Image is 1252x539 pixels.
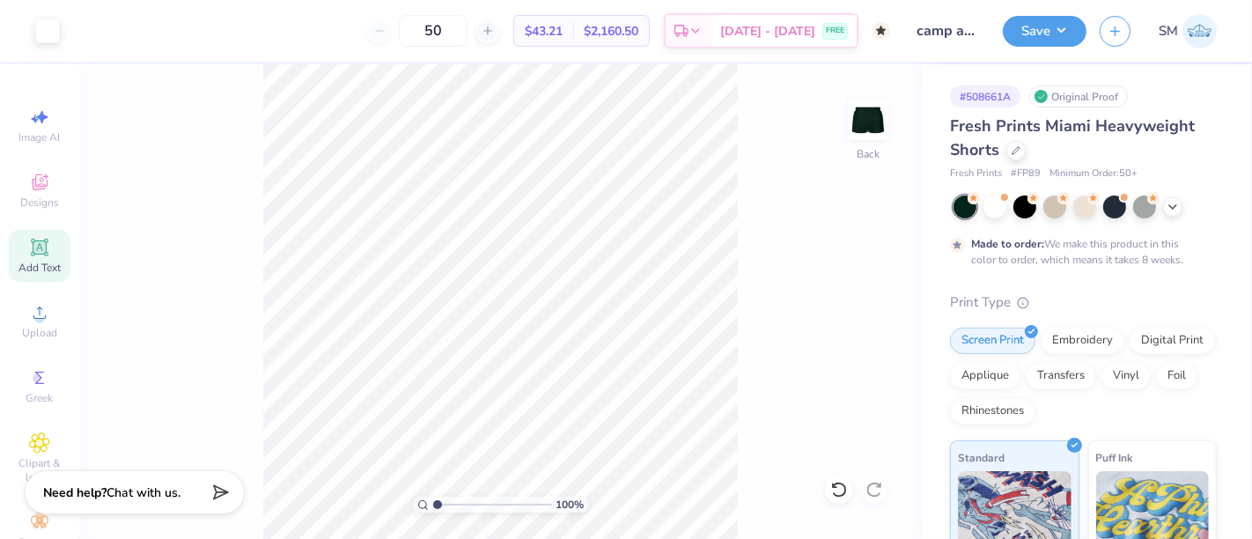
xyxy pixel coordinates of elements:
span: Chat with us. [107,484,180,501]
span: Upload [22,326,57,340]
span: Add Text [18,261,61,275]
div: Transfers [1026,363,1096,389]
span: $43.21 [525,22,563,41]
strong: Need help? [43,484,107,501]
div: Original Proof [1029,85,1128,107]
div: Embroidery [1041,328,1124,354]
div: Applique [950,363,1020,389]
span: FREE [826,25,844,37]
span: [DATE] - [DATE] [720,22,815,41]
div: Rhinestones [950,398,1035,425]
span: Designs [20,196,59,210]
span: Clipart & logos [9,456,70,484]
div: Vinyl [1101,363,1151,389]
input: – – [399,15,468,47]
div: Digital Print [1130,328,1215,354]
span: $2,160.50 [584,22,638,41]
span: Greek [26,391,54,405]
a: SM [1159,14,1217,48]
img: Shruthi Mohan [1182,14,1217,48]
strong: Made to order: [971,237,1044,251]
span: # FP89 [1011,166,1041,181]
div: # 508661A [950,85,1020,107]
div: We make this product in this color to order, which means it takes 8 weeks. [971,236,1188,268]
button: Save [1003,16,1086,47]
span: Fresh Prints [950,166,1002,181]
div: Back [857,146,880,162]
div: Screen Print [950,328,1035,354]
span: Image AI [19,130,61,144]
div: Print Type [950,292,1217,313]
span: Minimum Order: 50 + [1049,166,1138,181]
span: 100 % [556,497,585,513]
img: Back [851,102,886,137]
input: Untitled Design [903,13,990,48]
span: SM [1159,21,1178,41]
span: Puff Ink [1096,448,1133,467]
span: Fresh Prints Miami Heavyweight Shorts [950,115,1195,160]
span: Standard [958,448,1005,467]
div: Foil [1156,363,1197,389]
